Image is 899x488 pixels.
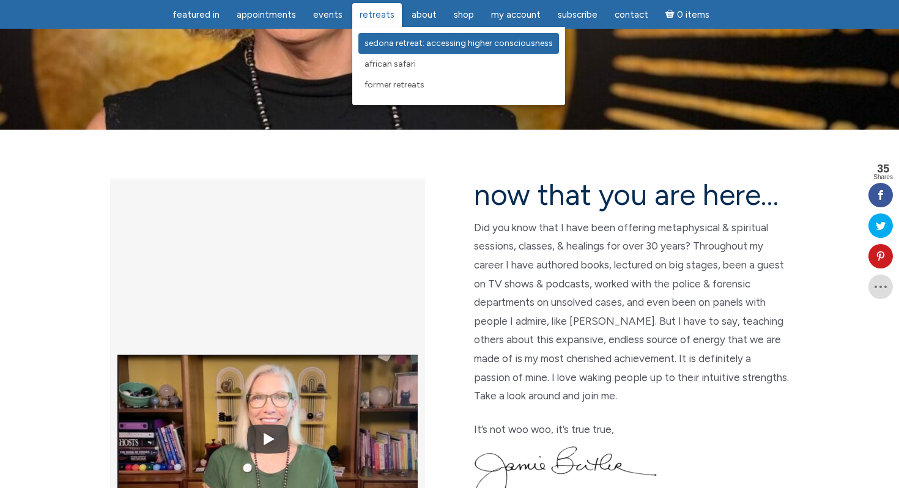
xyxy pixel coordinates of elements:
a: Retreats [352,3,402,27]
span: 0 items [677,10,709,20]
span: Contact [615,9,648,20]
span: Subscribe [558,9,597,20]
span: Shares [873,174,893,180]
a: Sedona Retreat: Accessing Higher Consciousness [358,33,559,54]
a: Events [306,3,350,27]
span: 35 [873,163,893,174]
a: featured in [165,3,227,27]
span: Former Retreats [364,79,424,90]
i: Cart [665,9,677,20]
a: Appointments [229,3,303,27]
a: Shop [446,3,481,27]
a: Subscribe [550,3,605,27]
span: Retreats [360,9,394,20]
a: Cart0 items [658,2,717,27]
span: My Account [491,9,541,20]
span: About [412,9,437,20]
a: African Safari [358,54,559,75]
p: It’s not woo woo, it’s true true, [474,420,789,439]
span: African Safari [364,59,416,69]
a: Contact [607,3,656,27]
a: Former Retreats [358,75,559,95]
a: About [404,3,444,27]
h2: now that you are here… [474,179,789,211]
span: Shop [454,9,474,20]
a: My Account [484,3,548,27]
span: Appointments [237,9,296,20]
span: Sedona Retreat: Accessing Higher Consciousness [364,38,553,48]
span: Events [313,9,342,20]
span: featured in [172,9,220,20]
p: Did you know that I have been offering metaphysical & spiritual sessions, classes, & healings for... [474,218,789,405]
